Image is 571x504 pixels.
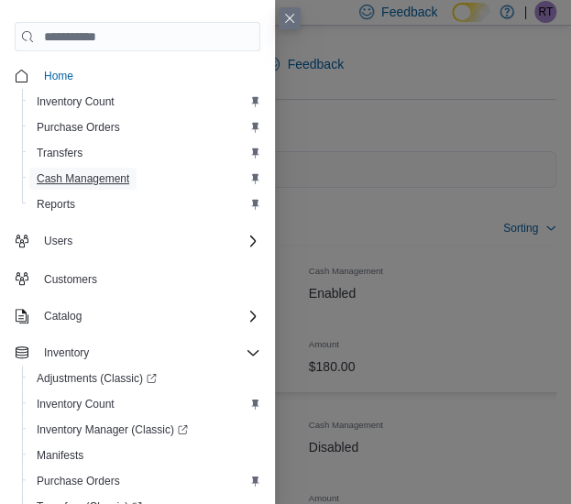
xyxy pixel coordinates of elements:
[7,303,268,329] button: Catalog
[44,234,72,248] span: Users
[37,267,260,290] span: Customers
[29,419,260,441] span: Inventory Manager (Classic)
[7,228,268,254] button: Users
[29,444,91,466] a: Manifests
[44,345,89,360] span: Inventory
[37,171,129,186] span: Cash Management
[37,342,260,364] span: Inventory
[22,89,268,115] button: Inventory Count
[37,268,104,290] a: Customers
[22,417,268,443] a: Inventory Manager (Classic)
[29,142,260,164] span: Transfers
[37,146,82,160] span: Transfers
[22,166,268,192] button: Cash Management
[37,305,89,327] button: Catalog
[22,115,268,140] button: Purchase Orders
[7,340,268,366] button: Inventory
[29,193,260,215] span: Reports
[29,91,260,113] span: Inventory Count
[22,366,268,391] a: Adjustments (Classic)
[22,140,268,166] button: Transfers
[37,422,188,437] span: Inventory Manager (Classic)
[37,397,115,411] span: Inventory Count
[37,305,260,327] span: Catalog
[37,94,115,109] span: Inventory Count
[29,393,122,415] a: Inventory Count
[37,64,260,87] span: Home
[37,371,157,386] span: Adjustments (Classic)
[29,116,127,138] a: Purchase Orders
[29,193,82,215] a: Reports
[279,7,301,29] button: Close this dialog
[44,309,82,323] span: Catalog
[29,470,260,492] span: Purchase Orders
[22,443,268,468] button: Manifests
[22,391,268,417] button: Inventory Count
[44,272,97,287] span: Customers
[29,168,137,190] a: Cash Management
[29,168,260,190] span: Cash Management
[37,120,120,135] span: Purchase Orders
[29,116,260,138] span: Purchase Orders
[37,65,81,87] a: Home
[29,142,90,164] a: Transfers
[22,192,268,217] button: Reports
[29,393,260,415] span: Inventory Count
[37,342,96,364] button: Inventory
[37,448,83,463] span: Manifests
[29,470,127,492] a: Purchase Orders
[22,468,268,494] button: Purchase Orders
[37,474,120,488] span: Purchase Orders
[7,62,268,89] button: Home
[29,367,164,389] a: Adjustments (Classic)
[44,69,73,83] span: Home
[29,367,260,389] span: Adjustments (Classic)
[37,230,260,252] span: Users
[7,265,268,291] button: Customers
[29,444,260,466] span: Manifests
[29,91,122,113] a: Inventory Count
[37,197,75,212] span: Reports
[29,419,195,441] a: Inventory Manager (Classic)
[37,230,80,252] button: Users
